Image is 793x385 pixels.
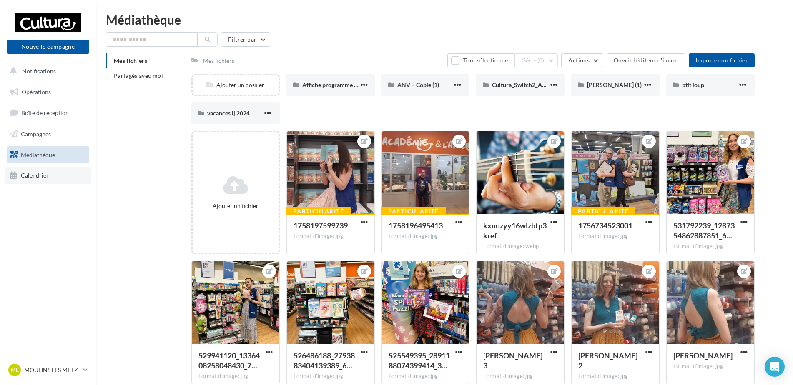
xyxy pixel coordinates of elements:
span: 526486188_2793883404139389_6198024703402879613_n [294,351,355,370]
span: Importer un fichier [695,57,748,64]
span: ML [10,366,19,374]
button: Filtrer par [221,32,270,47]
span: (0) [537,57,545,64]
span: 1756734523001 [578,221,632,230]
span: Calendrier [21,172,49,179]
div: Format d'image: jpg [578,372,652,380]
div: Particularité [571,207,635,216]
span: kxuuzyy16wlzbtp3kref [483,221,547,240]
span: [PERSON_NAME] (1) [587,81,642,88]
a: Boîte de réception [5,104,91,122]
span: julie crochet 3 [483,351,542,370]
a: Campagnes [5,125,91,143]
div: Format d'image: jpg [389,372,463,380]
span: julie crochet 2 [578,351,637,370]
span: Mes fichiers [114,57,147,64]
div: Particularité [286,207,351,216]
span: Notifications [22,67,56,75]
button: Nouvelle campagne [7,40,89,54]
button: Tout sélectionner [447,53,514,67]
div: Format d'image: jpg [294,232,368,240]
div: Format d'image: jpg [198,372,273,380]
span: 1758196495413 [389,221,443,230]
button: Gérer(0) [514,53,558,67]
span: Médiathèque [21,151,55,158]
div: Médiathèque [106,13,783,26]
span: vacances lj 2024 [207,110,250,117]
button: Notifications [5,62,88,80]
span: ANV – Copie (1) [397,81,439,88]
div: Format d'image: webp [483,242,557,250]
span: Affiche programme A3 [302,81,361,88]
button: Ouvrir l'éditeur d'image [607,53,685,67]
a: ML MOULINS LES METZ [7,362,89,378]
div: Format d'image: jpg [294,372,368,380]
span: 1758197599739 [294,221,348,230]
div: Format d'image: jpg [673,242,748,250]
div: Format d'image: jpg [673,362,748,370]
span: ptit loup [682,81,704,88]
p: MOULINS LES METZ [24,366,80,374]
span: 531792239_1287354862887851_6574571012836268482_n [673,221,735,240]
div: Format d'image: jpg [578,232,652,240]
button: Actions [561,53,603,67]
div: Format d'image: jpg [483,372,557,380]
div: Format d'image: jpg [389,232,463,240]
span: 529941120_1336408258048430_7574745190452018569_n [198,351,260,370]
a: Calendrier [5,167,91,184]
a: Opérations [5,83,91,101]
a: Médiathèque [5,146,91,164]
div: Mes fichiers [203,57,234,65]
div: Ajouter un fichier [196,202,275,210]
span: julie crochet [673,351,733,360]
span: Partagés avec moi [114,72,163,79]
span: Campagnes [21,130,51,137]
div: Particularité [381,207,446,216]
span: Actions [568,57,589,64]
div: Ajouter un dossier [193,81,279,89]
div: Open Intercom Messenger [765,357,785,377]
button: Importer un fichier [689,53,755,67]
span: Opérations [22,88,51,95]
span: 525549395_2891188074399414_3616177546877511539_n [389,351,450,370]
span: Cultura_Switch2_A3-1 [492,81,551,88]
span: Boîte de réception [21,109,69,116]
